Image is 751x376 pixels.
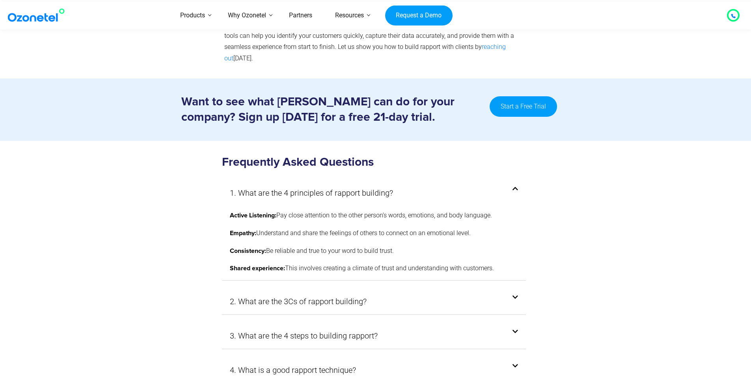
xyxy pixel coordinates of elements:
div: 1. What are the 4 principles of rapport building? [222,182,526,204]
strong: Shared experience: [230,265,285,271]
strong: Consistency: [230,248,266,254]
h3: Frequently Asked Questions [222,155,526,170]
strong: Active Listening: [230,212,276,219]
p: This involves creating a climate of trust and understanding with customers. [230,263,518,274]
a: 3. What are the 4 steps to building rapport? [230,329,378,343]
strong: Empathy: [230,230,256,236]
h3: Want to see what [PERSON_NAME] can do for your company? Sign up [DATE] for a free 21-day trial. [181,94,482,125]
div: 3. What are the 4 steps to building rapport? [222,323,526,349]
a: 2. What are the 3Cs of rapport building? [230,294,367,309]
a: Partners [278,2,324,30]
a: Products [169,2,216,30]
a: Why Ozonetel [216,2,278,30]
a: Resources [324,2,375,30]
p: Understand and share the feelings of others to connect on an emotional level. [230,228,518,239]
a: 1. What are the 4 principles of rapport building? [230,186,393,200]
a: Request a Demo [385,5,453,26]
div: 2. What are the 3Cs of rapport building? [222,288,526,314]
p: Founded in [DATE], Ozonetel is a pioneering provider of cloud-based contact center solutions. Our... [224,19,524,64]
p: Pay close attention to the other person’s words, emotions, and body language. [230,210,518,221]
a: Start a Free Trial [490,96,557,117]
div: 1. What are the 4 principles of rapport building? [222,204,526,280]
p: Be reliable and true to your word to build trust. [230,245,518,257]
